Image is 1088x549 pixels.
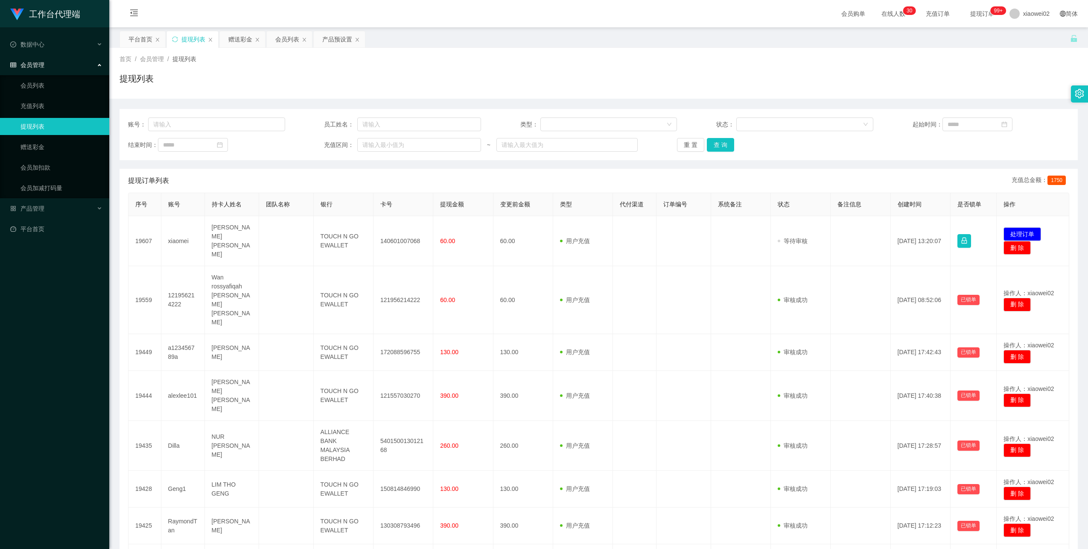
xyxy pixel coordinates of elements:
[161,334,205,371] td: a123456789a
[913,120,942,129] span: 起始时间：
[128,266,161,334] td: 19559
[205,421,260,471] td: NUR [PERSON_NAME]
[481,141,496,150] span: ~
[373,371,433,421] td: 121557030270
[957,234,971,248] button: 图标: lock
[957,201,981,208] span: 是否锁单
[380,201,392,208] span: 卡号
[168,201,180,208] span: 账号
[966,11,998,17] span: 提现订单
[493,371,553,421] td: 390.00
[1003,443,1031,457] button: 删 除
[321,201,333,208] span: 银行
[314,471,373,508] td: TOUCH N GO EWALLET
[1003,350,1031,364] button: 删 除
[440,442,458,449] span: 260.00
[205,334,260,371] td: [PERSON_NAME]
[957,484,980,494] button: 已锁单
[891,421,951,471] td: [DATE] 17:28:57
[910,6,913,15] p: 0
[314,421,373,471] td: ALLIANCE BANK MALAYSIA BERHAD
[560,442,590,449] span: 用户充值
[120,72,154,85] h1: 提现列表
[440,349,458,355] span: 130.00
[620,201,644,208] span: 代付渠道
[20,97,102,114] a: 充值列表
[663,201,687,208] span: 订单编号
[373,471,433,508] td: 150814846990
[877,11,910,17] span: 在线人数
[161,216,205,266] td: xiaomei
[440,297,455,303] span: 60.00
[957,390,980,401] button: 已锁单
[10,9,24,21] img: logo.9652507e.png
[1001,121,1007,127] i: 图标: calendar
[496,138,638,152] input: 请输入最大值为
[20,159,102,176] a: 会员加扣款
[205,266,260,334] td: Wan rossyafiqah [PERSON_NAME] [PERSON_NAME]
[1003,435,1054,442] span: 操作人：xiaowei02
[357,138,481,152] input: 请输入最小值为
[172,56,196,62] span: 提现列表
[560,349,590,355] span: 用户充值
[10,62,16,68] i: 图标: table
[922,11,954,17] span: 充值订单
[440,485,458,492] span: 130.00
[718,201,742,208] span: 系统备注
[991,6,1006,15] sup: 1042
[957,440,980,451] button: 已锁单
[891,334,951,371] td: [DATE] 17:42:43
[493,334,553,371] td: 130.00
[322,31,352,47] div: 产品预设置
[20,138,102,156] a: 赠送彩金
[217,142,223,148] i: 图标: calendar
[161,421,205,471] td: Dilla
[891,371,951,421] td: [DATE] 17:40:38
[778,238,808,244] span: 等待审核
[148,117,285,131] input: 请输入
[778,201,790,208] span: 状态
[314,508,373,544] td: TOUCH N GO EWALLET
[957,295,980,305] button: 已锁单
[29,0,80,28] h1: 工作台代理端
[891,266,951,334] td: [DATE] 08:52:06
[181,31,205,47] div: 提现列表
[778,522,808,529] span: 审核成功
[140,56,164,62] span: 会员管理
[1075,89,1084,98] i: 图标: setting
[440,238,455,244] span: 60.00
[373,508,433,544] td: 130308793496
[10,41,16,47] i: 图标: check-circle-o
[120,56,131,62] span: 首页
[135,56,137,62] span: /
[128,31,152,47] div: 平台首页
[10,62,44,68] span: 会员管理
[155,37,160,42] i: 图标: close
[837,201,861,208] span: 备注信息
[560,485,590,492] span: 用户充值
[493,266,553,334] td: 60.00
[357,117,481,131] input: 请输入
[778,442,808,449] span: 审核成功
[778,392,808,399] span: 审核成功
[128,120,148,129] span: 账号：
[324,120,357,129] span: 员工姓名：
[1003,298,1031,311] button: 删 除
[1003,523,1031,537] button: 删 除
[560,522,590,529] span: 用户充值
[172,36,178,42] i: 图标: sync
[135,201,147,208] span: 序号
[161,508,205,544] td: RaymondTan
[1047,176,1066,185] span: 1750
[520,120,540,129] span: 类型：
[891,471,951,508] td: [DATE] 17:19:03
[161,371,205,421] td: alexlee101
[20,77,102,94] a: 会员列表
[208,37,213,42] i: 图标: close
[1060,11,1066,17] i: 图标: global
[120,0,149,28] i: 图标: menu-fold
[128,216,161,266] td: 19607
[314,266,373,334] td: TOUCH N GO EWALLET
[677,138,704,152] button: 重 置
[891,508,951,544] td: [DATE] 17:12:23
